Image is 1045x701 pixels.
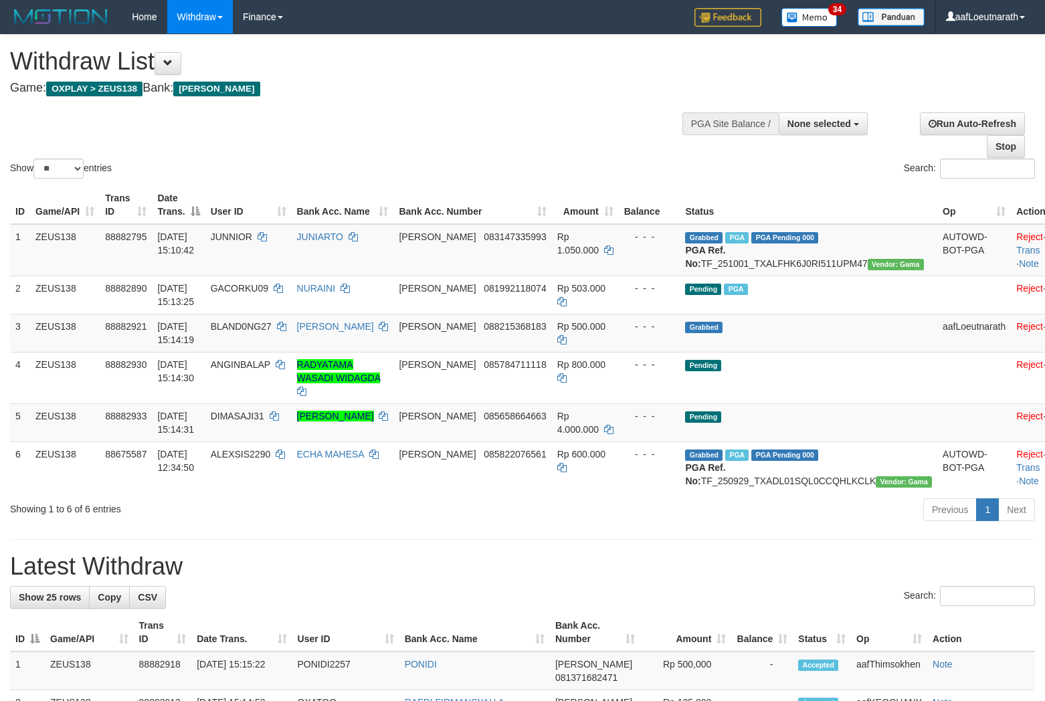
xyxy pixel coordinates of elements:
[30,224,100,276] td: ZEUS138
[105,283,147,294] span: 88882890
[211,231,252,242] span: JUNNIOR
[940,159,1035,179] input: Search:
[724,284,747,295] span: Marked by aafanarl
[557,411,599,435] span: Rp 4.000.000
[484,321,546,332] span: Copy 088215368183 to clipboard
[904,586,1035,606] label: Search:
[987,135,1025,158] a: Stop
[105,321,147,332] span: 88882921
[731,652,793,690] td: -
[828,3,846,15] span: 34
[30,403,100,441] td: ZEUS138
[30,314,100,352] td: ZEUS138
[10,276,30,314] td: 2
[751,449,818,461] span: PGA Pending
[10,7,112,27] img: MOTION_logo.png
[685,245,725,269] b: PGA Ref. No:
[211,321,272,332] span: BLAND0NG27
[405,659,437,670] a: PONIDI
[1019,476,1039,486] a: Note
[45,652,134,690] td: ZEUS138
[725,232,749,243] span: Marked by aafanarl
[682,112,779,135] div: PGA Site Balance /
[134,613,192,652] th: Trans ID: activate to sort column ascending
[685,449,723,461] span: Grabbed
[555,672,617,683] span: Copy 081371682471 to clipboard
[927,613,1035,652] th: Action
[685,284,721,295] span: Pending
[399,411,476,421] span: [PERSON_NAME]
[100,186,152,224] th: Trans ID: activate to sort column ascending
[10,186,30,224] th: ID
[10,652,45,690] td: 1
[399,613,550,652] th: Bank Acc. Name: activate to sort column ascending
[211,449,271,460] span: ALEXSIS2290
[937,441,1011,493] td: AUTOWD-BOT-PGA
[1016,283,1043,294] a: Reject
[297,359,381,383] a: RADYATAMA WASADI WIDAGDA
[138,592,157,603] span: CSV
[731,613,793,652] th: Balance: activate to sort column ascending
[157,359,194,383] span: [DATE] 15:14:30
[998,498,1035,521] a: Next
[30,441,100,493] td: ZEUS138
[680,186,937,224] th: Status
[781,8,838,27] img: Button%20Memo.svg
[45,613,134,652] th: Game/API: activate to sort column ascending
[399,359,476,370] span: [PERSON_NAME]
[624,409,675,423] div: - - -
[211,359,270,370] span: ANGINBALAP
[399,321,476,332] span: [PERSON_NAME]
[1016,231,1043,242] a: Reject
[10,403,30,441] td: 5
[484,359,546,370] span: Copy 085784711118 to clipboard
[725,449,749,461] span: Marked by aafpengsreynich
[851,613,927,652] th: Op: activate to sort column ascending
[624,447,675,461] div: - - -
[292,652,399,690] td: PONIDI2257
[157,449,194,473] span: [DATE] 12:34:50
[787,118,851,129] span: None selected
[484,449,546,460] span: Copy 085822076561 to clipboard
[484,283,546,294] span: Copy 081992118074 to clipboard
[640,613,732,652] th: Amount: activate to sort column ascending
[30,186,100,224] th: Game/API: activate to sort column ascending
[550,613,640,652] th: Bank Acc. Number: activate to sort column ascending
[292,613,399,652] th: User ID: activate to sort column ascending
[1019,258,1039,269] a: Note
[10,159,112,179] label: Show entries
[105,449,147,460] span: 88675587
[157,231,194,256] span: [DATE] 15:10:42
[484,231,546,242] span: Copy 083147335993 to clipboard
[10,613,45,652] th: ID: activate to sort column descending
[624,282,675,295] div: - - -
[19,592,81,603] span: Show 25 rows
[940,586,1035,606] input: Search:
[46,82,142,96] span: OXPLAY > ZEUS138
[157,321,194,345] span: [DATE] 15:14:19
[33,159,84,179] select: Showentries
[640,652,732,690] td: Rp 500,000
[152,186,205,224] th: Date Trans.: activate to sort column descending
[976,498,999,521] a: 1
[89,586,130,609] a: Copy
[399,283,476,294] span: [PERSON_NAME]
[624,230,675,243] div: - - -
[793,613,851,652] th: Status: activate to sort column ascending
[619,186,680,224] th: Balance
[624,358,675,371] div: - - -
[105,359,147,370] span: 88882930
[1016,449,1043,460] a: Reject
[10,82,683,95] h4: Game: Bank:
[1016,411,1043,421] a: Reject
[904,159,1035,179] label: Search:
[211,411,264,421] span: DIMASAJI31
[933,659,953,670] a: Note
[297,283,336,294] a: NURAINI
[798,660,838,671] span: Accepted
[1016,359,1043,370] a: Reject
[173,82,260,96] span: [PERSON_NAME]
[134,652,192,690] td: 88882918
[1016,321,1043,332] a: Reject
[105,231,147,242] span: 88882795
